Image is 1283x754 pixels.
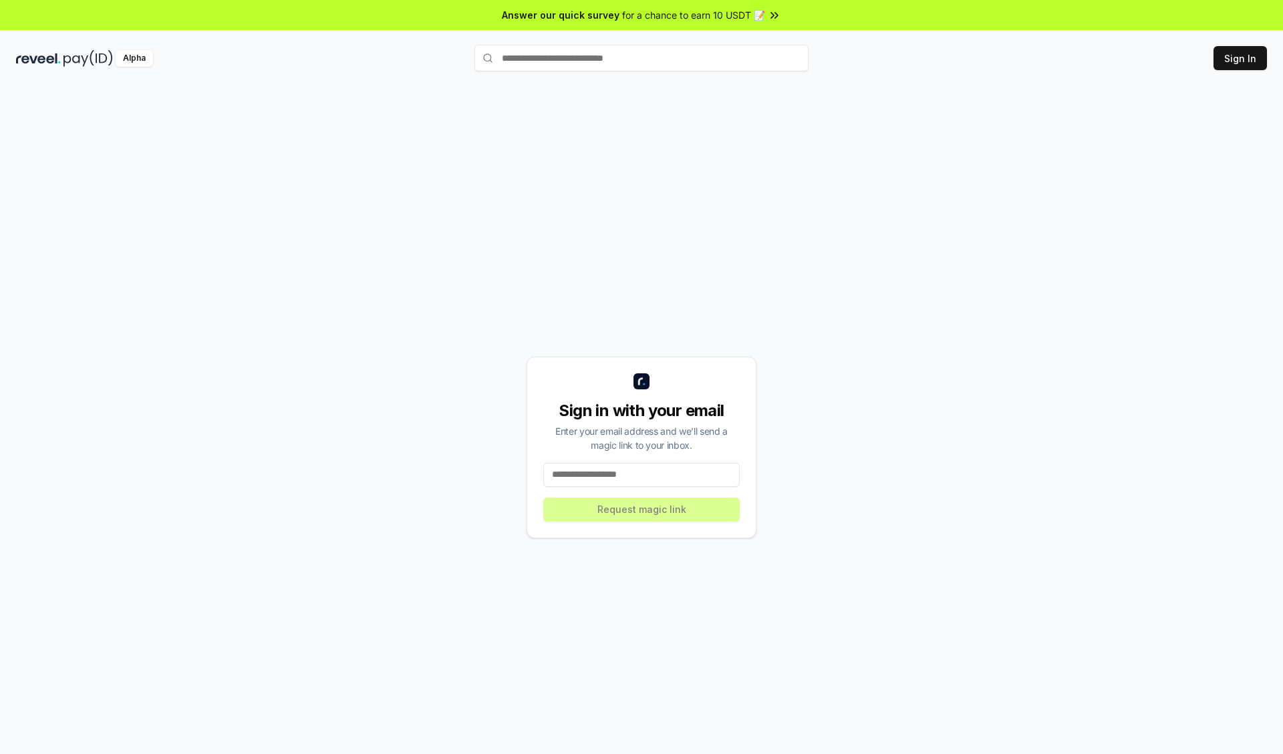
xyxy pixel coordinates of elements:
span: Answer our quick survey [502,8,619,22]
span: for a chance to earn 10 USDT 📝 [622,8,765,22]
button: Sign In [1214,46,1267,70]
div: Sign in with your email [543,400,740,421]
div: Enter your email address and we’ll send a magic link to your inbox. [543,424,740,452]
img: pay_id [63,50,113,67]
img: reveel_dark [16,50,61,67]
img: logo_small [633,373,650,389]
div: Alpha [116,50,153,67]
